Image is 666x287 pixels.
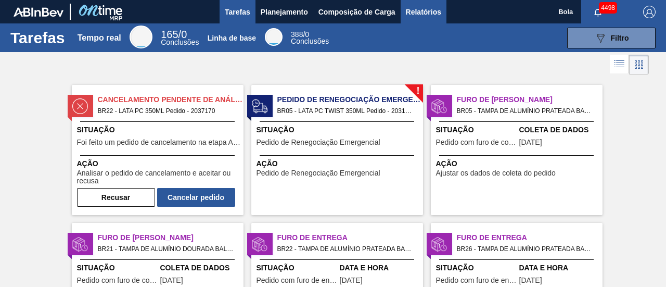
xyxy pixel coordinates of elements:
[581,5,614,19] button: Notificações
[98,232,244,243] span: Furo de Coleta
[77,159,98,168] font: Ação
[77,263,158,273] span: Situação
[436,124,517,135] span: Situação
[160,263,241,273] span: Coleta de Dados
[436,276,526,284] font: Pedido com furo de entrega
[436,264,474,272] font: Situação
[436,159,457,168] font: Ação
[340,264,389,272] font: Data e Hora
[457,232,603,243] span: Furo de Entrega
[98,233,194,242] font: Furo de [PERSON_NAME]
[558,8,573,16] font: Bola
[416,85,419,96] font: !
[436,263,517,273] span: Situação
[261,8,308,16] font: Planejamento
[77,186,235,207] div: Completar tarefa: 30224943
[611,34,629,42] font: Filtro
[457,105,594,117] span: BR05 - TAMPA DE ALUMÍNIO PRATEADA BALL CDL Pedido - 2000526
[10,29,65,46] font: Tarefas
[303,30,305,39] font: /
[14,7,63,17] img: TNhmsLtSVTkK8tSr43FrP2fwEKptu5GPRR3wAAAABJRU5ErkJggg==
[436,169,556,177] font: Ajustar os dados de coleta do pedido
[98,105,235,117] span: BR22 - LATA PC 350ML Pedido - 2037170
[225,8,250,16] font: Tarefas
[436,138,521,146] font: Pedido com furo de coleta
[305,30,309,39] font: 0
[98,245,296,253] font: BR21 - TAMPA DE ALUMÍNIO DOURADA BALL CDL Pedido - 2037754
[601,4,615,11] font: 4498
[431,98,447,114] img: status
[181,29,187,40] font: 0
[277,233,348,242] font: Furo de Entrega
[257,124,420,135] span: Situação
[161,30,199,46] div: Tempo real
[98,107,215,115] font: BR22 - LATA PC 350ML Pedido - 2037170
[277,232,423,243] span: Furo de Entrega
[72,236,88,252] img: status
[130,26,152,48] div: Tempo real
[277,243,415,255] span: BR22 - TAMPA DE ALUMÍNIO PRATEADA BALL CDL Pedido - 1955237
[161,29,178,40] span: 165
[318,8,395,16] font: Composição de Carga
[457,243,594,255] span: BR26 - TAMPA DE ALUMÍNIO PRATEADA BALL CDL Pedido - 2000539
[257,264,294,272] font: Situação
[519,124,600,135] span: Coleta de Dados
[77,264,115,272] font: Situação
[291,30,303,39] span: 388
[168,193,224,202] font: Cancelar pedido
[160,264,230,272] font: Coleta de Dados
[406,8,441,16] font: Relatórios
[519,276,542,284] font: [DATE]
[457,245,657,253] font: BR26 - TAMPA DE ALUMÍNIO PRATEADA BALL CDL Pedido - 2000539
[277,105,415,117] span: BR05 - LATA PC TWIST 350ML Pedido - 2031047
[340,276,363,284] font: [DATE]
[457,233,527,242] font: Furo de Entrega
[436,277,517,284] span: Pedido com furo de entrega
[457,95,553,104] font: Furo de [PERSON_NAME]
[519,139,542,146] span: 17/09/2025
[77,124,241,135] span: Situação
[257,277,337,284] span: Pedido com furo de entrega
[252,236,267,252] img: status
[208,34,256,42] font: Linha de base
[157,188,235,207] button: Cancelar pedido
[101,193,130,202] font: Recusar
[98,243,235,255] span: BR21 - TAMPA DE ALUMÍNIO DOURADA BALL CDL Pedido - 2037754
[160,276,183,284] font: [DATE]
[257,159,278,168] font: Ação
[77,276,162,284] font: Pedido com furo de coleta
[519,263,600,273] span: Data e Hora
[77,277,158,284] span: Pedido com furo de coleta
[77,138,312,146] font: Foi feito um pedido de cancelamento na etapa Aguardando Faturamento
[257,126,294,134] font: Situação
[178,29,182,40] font: /
[519,126,589,134] font: Coleta de Dados
[77,188,155,207] button: Recusar
[78,33,121,42] font: Tempo real
[457,107,657,115] font: BR05 - TAMPA DE ALUMÍNIO PRATEADA BALL CDL Pedido - 2000526
[257,276,347,284] font: Pedido com furo de entrega
[457,94,603,105] span: Furo de Coleta
[519,264,569,272] font: Data e Hora
[610,55,629,74] div: Visão em Lista
[431,236,447,252] img: status
[257,138,380,146] font: Pedido de Renegociação Emergencial
[643,6,656,18] img: Sair
[291,37,329,45] font: Conclusões
[160,277,183,284] span: 29/09/2025
[519,138,542,146] font: [DATE]
[98,94,244,105] span: Cancelamento Pendente de Análise
[436,126,474,134] font: Situação
[629,55,649,74] div: Visão em Cartões
[340,263,420,273] span: Data e Hora
[72,98,88,114] img: status
[257,169,380,177] font: Pedido de Renegociação Emergencial
[161,38,199,46] font: Conclusões
[77,126,115,134] font: Situação
[277,94,423,105] span: Pedido de Renegociação Emergencial
[77,139,241,146] span: Foi feito um pedido de cancelamento na etapa Aguardando Faturamento
[277,245,477,253] font: BR22 - TAMPA DE ALUMÍNIO PRATEADA BALL CDL Pedido - 1955237
[265,28,283,46] div: Linha de base
[277,107,416,115] font: BR05 - LATA PC TWIST 350ML Pedido - 2031047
